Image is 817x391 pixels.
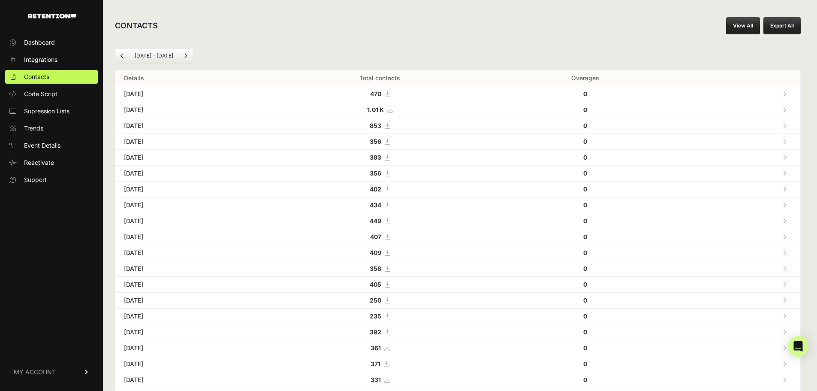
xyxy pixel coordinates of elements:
[115,261,264,277] td: [DATE]
[24,107,69,115] span: Supression Lists
[5,173,98,187] a: Support
[24,124,43,133] span: Trends
[370,122,381,129] strong: 853
[371,344,381,352] strong: 361
[370,138,381,145] strong: 356
[583,90,587,97] strong: 0
[115,372,264,388] td: [DATE]
[370,185,381,193] strong: 402
[179,49,193,63] a: Next
[115,213,264,229] td: [DATE]
[583,170,587,177] strong: 0
[370,90,390,97] a: 470
[371,344,389,352] a: 361
[264,70,495,86] th: Total contacts
[5,359,98,385] a: MY ACCOUNT
[5,70,98,84] a: Contacts
[370,328,381,336] strong: 392
[115,166,264,182] td: [DATE]
[5,36,98,49] a: Dashboard
[24,90,57,98] span: Code Script
[370,154,381,161] strong: 393
[5,87,98,101] a: Code Script
[115,277,264,293] td: [DATE]
[583,233,587,240] strong: 0
[115,356,264,372] td: [DATE]
[115,118,264,134] td: [DATE]
[583,138,587,145] strong: 0
[370,265,390,272] a: 358
[115,86,264,102] td: [DATE]
[367,106,384,113] strong: 1.01 K
[370,249,390,256] a: 409
[370,90,381,97] strong: 470
[115,20,158,32] h2: CONTACTS
[370,217,390,224] a: 449
[370,154,390,161] a: 393
[115,293,264,309] td: [DATE]
[583,201,587,209] strong: 0
[371,360,389,367] a: 371
[370,201,381,209] strong: 434
[115,102,264,118] td: [DATE]
[28,14,76,18] img: Retention.com
[788,336,808,357] div: Open Intercom Messenger
[115,229,264,245] td: [DATE]
[583,360,587,367] strong: 0
[115,70,264,86] th: Details
[24,158,54,167] span: Reactivate
[115,150,264,166] td: [DATE]
[115,134,264,150] td: [DATE]
[583,185,587,193] strong: 0
[370,281,381,288] strong: 405
[370,249,381,256] strong: 409
[583,344,587,352] strong: 0
[115,324,264,340] td: [DATE]
[115,49,129,63] a: Previous
[24,176,47,184] span: Support
[14,368,56,376] span: MY ACCOUNT
[583,312,587,320] strong: 0
[583,217,587,224] strong: 0
[370,170,390,177] a: 356
[370,328,390,336] a: 392
[5,156,98,170] a: Reactivate
[370,185,390,193] a: 402
[370,297,390,304] a: 250
[5,121,98,135] a: Trends
[763,17,801,34] button: Export All
[371,360,380,367] strong: 371
[129,52,178,59] li: [DATE] - [DATE]
[24,38,55,47] span: Dashboard
[115,309,264,324] td: [DATE]
[371,376,381,383] strong: 331
[24,141,60,150] span: Event Details
[583,281,587,288] strong: 0
[370,122,390,129] a: 853
[495,70,675,86] th: Overages
[115,197,264,213] td: [DATE]
[370,138,390,145] a: 356
[370,201,390,209] a: 434
[370,233,390,240] a: 407
[583,265,587,272] strong: 0
[370,233,381,240] strong: 407
[371,376,389,383] a: 331
[370,281,390,288] a: 405
[583,297,587,304] strong: 0
[24,55,57,64] span: Integrations
[115,245,264,261] td: [DATE]
[583,106,587,113] strong: 0
[115,340,264,356] td: [DATE]
[370,312,381,320] strong: 235
[367,106,392,113] a: 1.01 K
[24,73,49,81] span: Contacts
[370,217,381,224] strong: 449
[726,17,760,34] a: View All
[370,170,381,177] strong: 356
[583,328,587,336] strong: 0
[583,122,587,129] strong: 0
[583,376,587,383] strong: 0
[370,297,381,304] strong: 250
[583,249,587,256] strong: 0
